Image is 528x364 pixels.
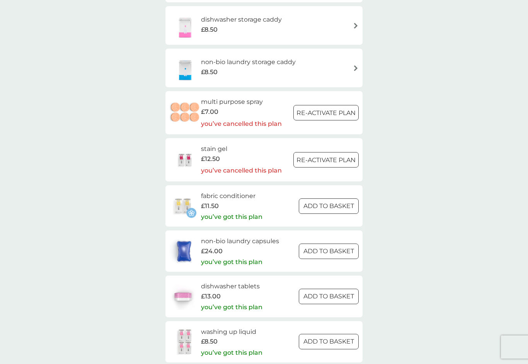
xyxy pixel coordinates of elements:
[201,327,262,337] h6: washing up liquid
[303,291,354,301] p: ADD TO BASKET
[169,54,201,81] img: non-bio laundry storage caddy
[201,97,282,107] h6: multi purpose spray
[169,99,201,126] img: multi purpose spray
[201,107,218,117] span: £7.00
[353,23,359,29] img: arrow right
[299,334,359,349] button: ADD TO BASKET
[201,281,262,291] h6: dishwasher tablets
[169,193,196,220] img: fabric conditioner
[201,257,262,267] p: you’ve got this plan
[201,15,282,25] h6: dishwasher storage caddy
[201,25,218,35] span: £8.50
[169,146,201,173] img: stain gel
[303,337,354,347] p: ADD TO BASKET
[296,108,356,118] p: Re-activate Plan
[201,57,296,67] h6: non-bio laundry storage caddy
[299,289,359,304] button: ADD TO BASKET
[201,246,223,256] span: £24.00
[169,328,201,355] img: washing up liquid
[201,154,220,164] span: £12.50
[201,191,262,201] h6: fabric conditioner
[303,201,354,211] p: ADD TO BASKET
[201,302,262,312] p: you’ve got this plan
[303,246,354,256] p: ADD TO BASKET
[201,348,262,358] p: you’ve got this plan
[293,152,359,168] button: Re-activate Plan
[201,291,221,301] span: £13.00
[201,119,282,129] p: you’ve cancelled this plan
[201,166,282,176] p: you’ve cancelled this plan
[299,198,359,214] button: ADD TO BASKET
[201,67,218,77] span: £8.50
[169,12,201,39] img: dishwasher storage caddy
[201,337,218,347] span: £8.50
[169,238,199,265] img: non-bio laundry capsules
[201,144,282,154] h6: stain gel
[169,283,196,310] img: dishwasher tablets
[201,212,262,222] p: you’ve got this plan
[293,105,359,120] button: Re-activate Plan
[296,155,356,165] p: Re-activate Plan
[299,244,359,259] button: ADD TO BASKET
[201,236,279,246] h6: non-bio laundry capsules
[201,201,219,211] span: £11.50
[353,65,359,71] img: arrow right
